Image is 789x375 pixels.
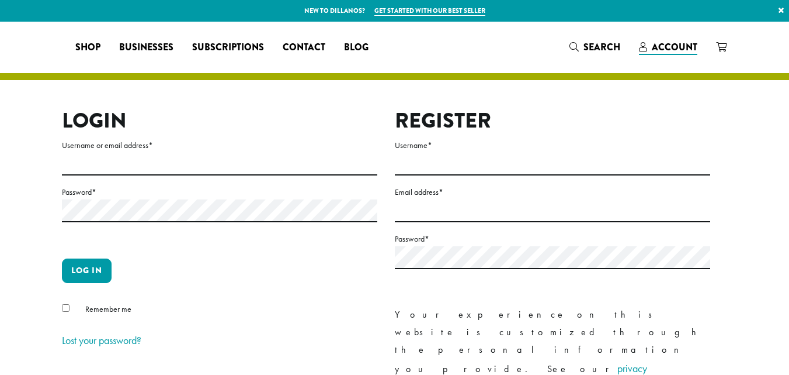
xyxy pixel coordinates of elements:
button: Log in [62,259,112,283]
span: Remember me [85,304,131,314]
label: Username or email address [62,138,377,153]
a: Shop [66,38,110,57]
label: Password [62,185,377,199]
label: Email address [395,185,710,199]
h2: Login [62,108,377,133]
span: Blog [344,40,369,55]
h2: Register [395,108,710,133]
a: Search [560,37,630,57]
span: Contact [283,40,325,55]
span: Shop [75,40,100,55]
span: Businesses [119,40,173,55]
span: Account [652,40,697,54]
span: Subscriptions [192,40,264,55]
label: Password [395,232,710,246]
span: Search [583,40,620,54]
label: Username [395,138,710,153]
a: Get started with our best seller [374,6,485,16]
a: Lost your password? [62,333,141,347]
